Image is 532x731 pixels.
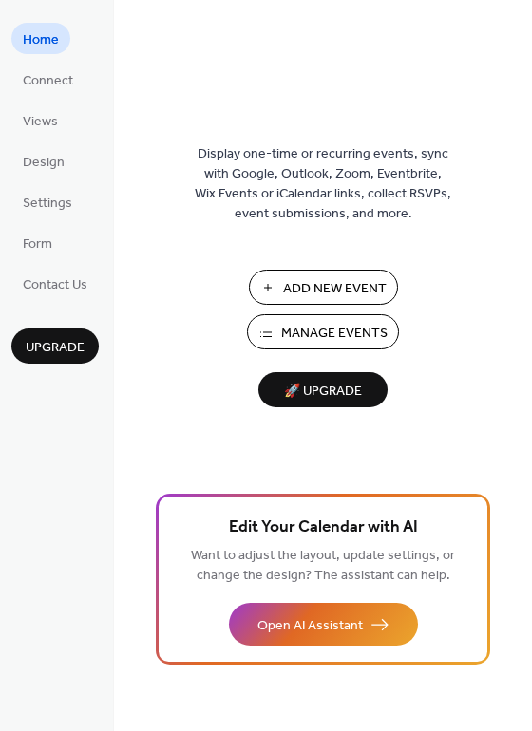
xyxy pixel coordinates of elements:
[11,145,76,177] a: Design
[11,268,99,299] a: Contact Us
[247,314,399,349] button: Manage Events
[11,227,64,258] a: Form
[229,603,418,646] button: Open AI Assistant
[11,328,99,364] button: Upgrade
[26,338,85,358] span: Upgrade
[23,30,59,50] span: Home
[229,515,418,541] span: Edit Your Calendar with AI
[258,372,388,407] button: 🚀 Upgrade
[281,324,388,344] span: Manage Events
[23,153,65,173] span: Design
[23,234,52,254] span: Form
[283,279,387,299] span: Add New Event
[11,186,84,217] a: Settings
[270,379,376,404] span: 🚀 Upgrade
[11,64,85,95] a: Connect
[23,275,87,295] span: Contact Us
[23,112,58,132] span: Views
[11,104,69,136] a: Views
[195,144,451,224] span: Display one-time or recurring events, sync with Google, Outlook, Zoom, Eventbrite, Wix Events or ...
[249,270,398,305] button: Add New Event
[11,23,70,54] a: Home
[23,71,73,91] span: Connect
[191,543,455,589] span: Want to adjust the layout, update settings, or change the design? The assistant can help.
[23,194,72,214] span: Settings
[257,616,363,636] span: Open AI Assistant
